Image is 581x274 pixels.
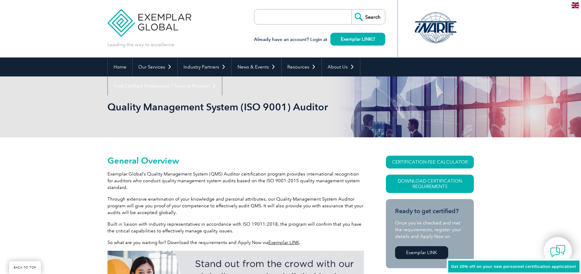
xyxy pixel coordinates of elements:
h2: General Overview [107,156,364,165]
p: Once you’ve checked and met the requirements, register your details and Apply Now on [395,220,465,240]
a: Download Certification Requirements [386,175,474,193]
h3: Ready to get certified? [395,207,465,215]
a: Home [108,57,132,76]
p: Exemplar Global’s Quality Management System (QMS) Auditor certification program provides internat... [107,171,364,191]
a: BACK TO TOP [9,261,41,274]
a: News & Events [232,57,281,76]
img: contact-chat.png [550,243,565,259]
a: About Us [322,57,360,76]
img: open_square.png [372,37,375,41]
a: Exemplar LINK [330,33,385,46]
a: Industry Partners [178,57,231,76]
a: Find Certified Professional / Training Provider [108,76,222,95]
p: So what are you waiting for? Download the requirements and Apply Now via . [107,239,364,246]
a: Our Services [133,57,177,76]
img: en [572,2,579,8]
input: Search [351,9,385,24]
h3: Already have an account? Login at [254,36,385,43]
a: Exemplar LINK [268,240,299,245]
a: CERTIFICATION FEE CALCULATOR [386,156,474,168]
a: Resources [281,57,321,76]
p: Built in liaison with industry representatives in accordance with ISO 19011:2018, the program wil... [107,221,364,234]
p: Leading the way to excellence [107,41,174,48]
h1: Quality Management System (ISO 9001) Auditor [107,101,342,113]
p: Through extensive examination of your knowledge and personal attributes, our Quality Management S... [107,196,364,216]
a: Exemplar LINK [395,246,448,259]
span: Get 20% off on your new personnel certification application! [451,264,576,269]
